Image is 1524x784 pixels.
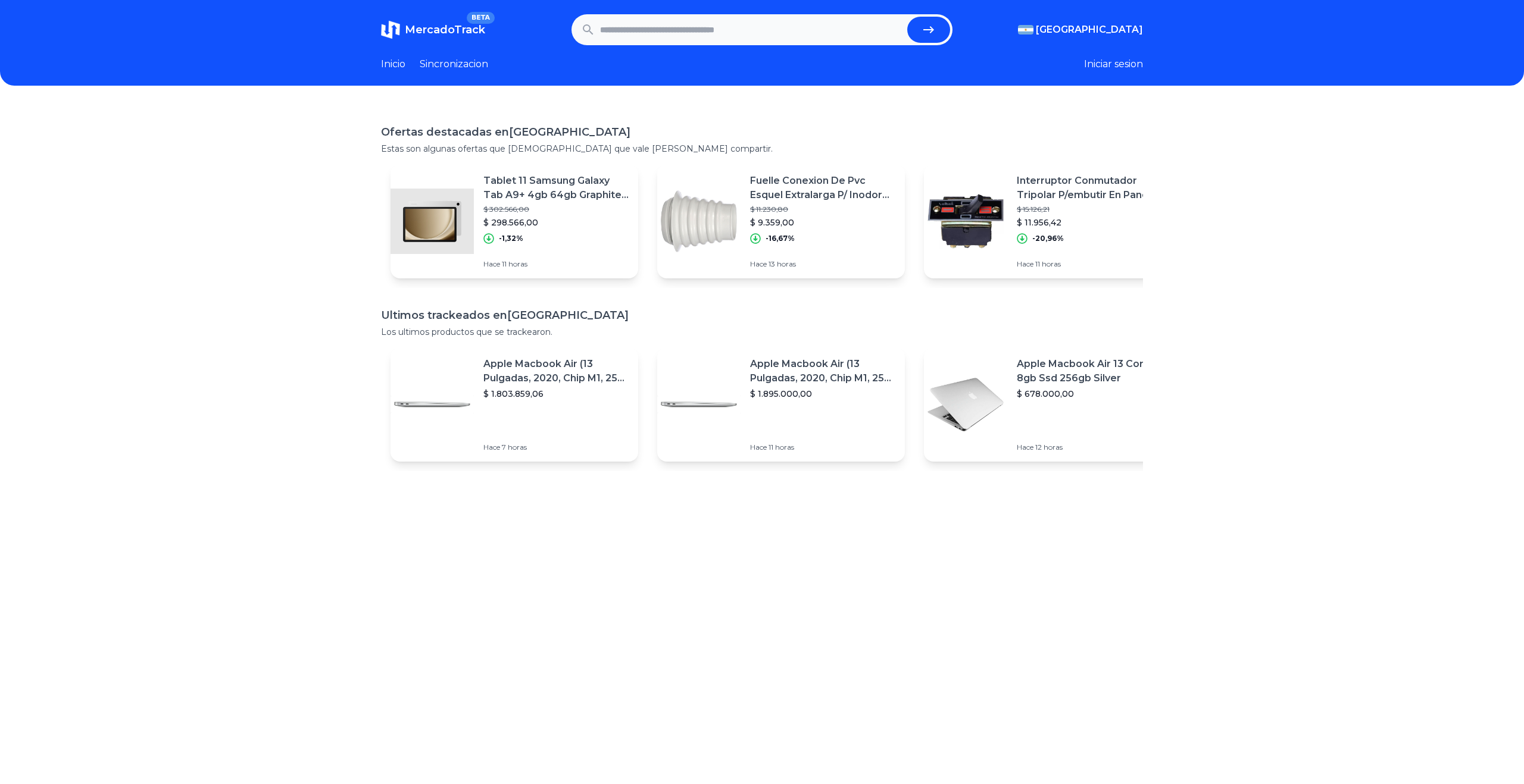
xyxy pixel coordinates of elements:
a: Sincronizacion [420,57,488,71]
p: Apple Macbook Air (13 Pulgadas, 2020, Chip M1, 256 Gb De Ssd, 8 Gb De Ram) - Plata [483,357,629,385]
img: Featured image [657,363,741,446]
p: -20,96% [1032,234,1064,243]
img: MercadoTrack [381,20,400,39]
a: Featured imageApple Macbook Air 13 Core I5 8gb Ssd 256gb Silver$ 678.000,00Hace 12 horas [924,347,1172,462]
a: Featured imageInterruptor Conmutador Tripolar P/embutir En Panel Vefben$ 15.126,21$ 11.956,42-20,... [924,164,1172,278]
p: $ 15.126,21 [1017,205,1162,214]
a: Featured imageFuelle Conexion De Pvc Esquel Extralarga P/ Inodoro Pack X10$ 11.230,80$ 9.359,00-1... [657,164,905,278]
p: $ 1.803.859,06 [483,388,629,400]
h1: Ofertas destacadas en [GEOGRAPHIC_DATA] [381,124,1143,140]
a: Inicio [381,57,405,71]
p: $ 298.566,00 [483,217,629,228]
p: Tablet 11 Samsung Galaxy Tab A9+ 4gb 64gb Graphite Color Silver [483,174,629,202]
img: Featured image [924,363,1007,446]
span: [GEOGRAPHIC_DATA] [1036,23,1143,37]
p: Hace 11 horas [750,443,895,452]
p: Apple Macbook Air 13 Core I5 8gb Ssd 256gb Silver [1017,357,1162,385]
p: Hace 12 horas [1017,443,1162,452]
img: Featured image [391,180,474,263]
a: Featured imageApple Macbook Air (13 Pulgadas, 2020, Chip M1, 256 Gb De Ssd, 8 Gb De Ram) - Plata$... [391,347,638,462]
p: Interruptor Conmutador Tripolar P/embutir En Panel Vefben [1017,174,1162,202]
p: Los ultimos productos que se trackearon. [381,326,1143,338]
p: Apple Macbook Air (13 Pulgadas, 2020, Chip M1, 256 Gb De Ssd, 8 Gb De Ram) - Plata [750,357,895,385]
a: Featured imageTablet 11 Samsung Galaxy Tab A9+ 4gb 64gb Graphite Color Silver$ 302.566,00$ 298.56... [391,164,638,278]
span: MercadoTrack [405,23,485,36]
h1: Ultimos trackeados en [GEOGRAPHIC_DATA] [381,307,1143,324]
p: Fuelle Conexion De Pvc Esquel Extralarga P/ Inodoro Pack X10 [750,174,895,202]
img: Argentina [1018,25,1033,35]
p: -16,67% [766,234,795,243]
a: Featured imageApple Macbook Air (13 Pulgadas, 2020, Chip M1, 256 Gb De Ssd, 8 Gb De Ram) - Plata$... [657,347,905,462]
p: $ 11.230,80 [750,205,895,214]
p: Hace 7 horas [483,443,629,452]
p: $ 11.956,42 [1017,217,1162,228]
img: Featured image [924,180,1007,263]
p: Hace 11 horas [1017,259,1162,269]
img: Featured image [657,180,741,263]
img: Featured image [391,363,474,446]
p: $ 1.895.000,00 [750,388,895,400]
a: MercadoTrackBETA [381,20,485,39]
p: $ 9.359,00 [750,217,895,228]
p: Hace 13 horas [750,259,895,269]
p: $ 302.566,00 [483,205,629,214]
p: Estas son algunas ofertas que [DEMOGRAPHIC_DATA] que vale [PERSON_NAME] compartir. [381,143,1143,155]
button: Iniciar sesion [1084,57,1143,71]
span: BETA [467,12,495,24]
p: Hace 11 horas [483,259,629,269]
p: -1,32% [499,234,523,243]
button: [GEOGRAPHIC_DATA] [1018,23,1143,37]
p: $ 678.000,00 [1017,388,1162,400]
